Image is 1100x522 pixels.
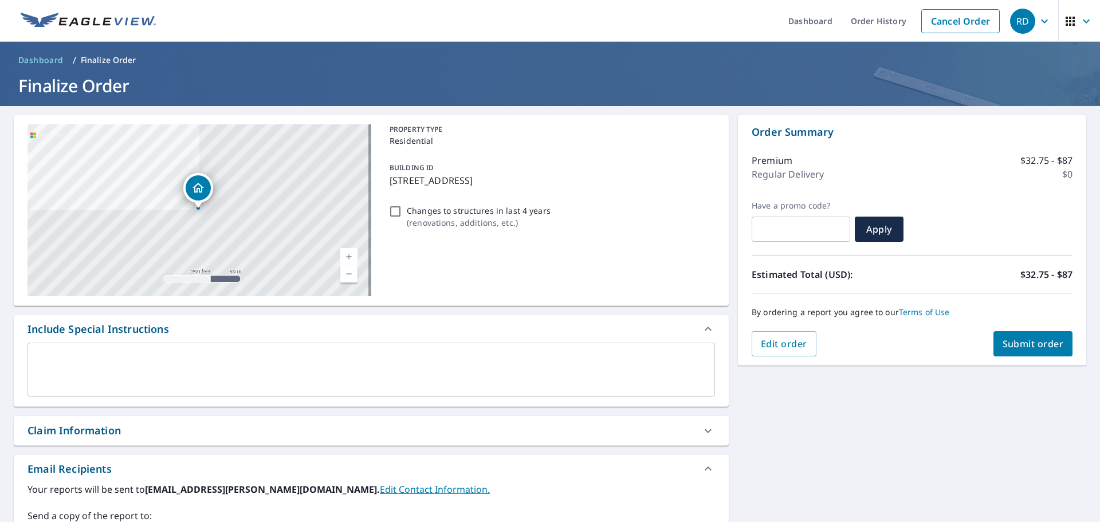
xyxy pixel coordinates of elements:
[27,482,715,496] label: Your reports will be sent to
[73,53,76,67] li: /
[1020,268,1072,281] p: $32.75 - $87
[27,423,121,438] div: Claim Information
[864,223,894,236] span: Apply
[380,483,490,496] a: EditContactInfo
[752,154,792,167] p: Premium
[761,337,807,350] span: Edit order
[14,74,1086,97] h1: Finalize Order
[899,307,950,317] a: Terms of Use
[1062,167,1072,181] p: $0
[752,268,912,281] p: Estimated Total (USD):
[340,248,357,265] a: Current Level 17, Zoom In
[14,455,729,482] div: Email Recipients
[14,51,68,69] a: Dashboard
[145,483,380,496] b: [EMAIL_ADDRESS][PERSON_NAME][DOMAIN_NAME].
[993,331,1073,356] button: Submit order
[752,124,1072,140] p: Order Summary
[27,321,169,337] div: Include Special Instructions
[18,54,64,66] span: Dashboard
[340,265,357,282] a: Current Level 17, Zoom Out
[407,205,551,217] p: Changes to structures in last 4 years
[752,167,824,181] p: Regular Delivery
[390,135,710,147] p: Residential
[27,461,112,477] div: Email Recipients
[752,201,850,211] label: Have a promo code?
[752,331,816,356] button: Edit order
[921,9,1000,33] a: Cancel Order
[14,315,729,343] div: Include Special Instructions
[21,13,156,30] img: EV Logo
[390,163,434,172] p: BUILDING ID
[81,54,136,66] p: Finalize Order
[407,217,551,229] p: ( renovations, additions, etc. )
[1010,9,1035,34] div: RD
[855,217,903,242] button: Apply
[1003,337,1064,350] span: Submit order
[14,416,729,445] div: Claim Information
[390,124,710,135] p: PROPERTY TYPE
[390,174,710,187] p: [STREET_ADDRESS]
[14,51,1086,69] nav: breadcrumb
[752,307,1072,317] p: By ordering a report you agree to our
[1020,154,1072,167] p: $32.75 - $87
[183,173,213,209] div: Dropped pin, building 1, Residential property, 3000 W 18th St N Wichita, KS 67203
